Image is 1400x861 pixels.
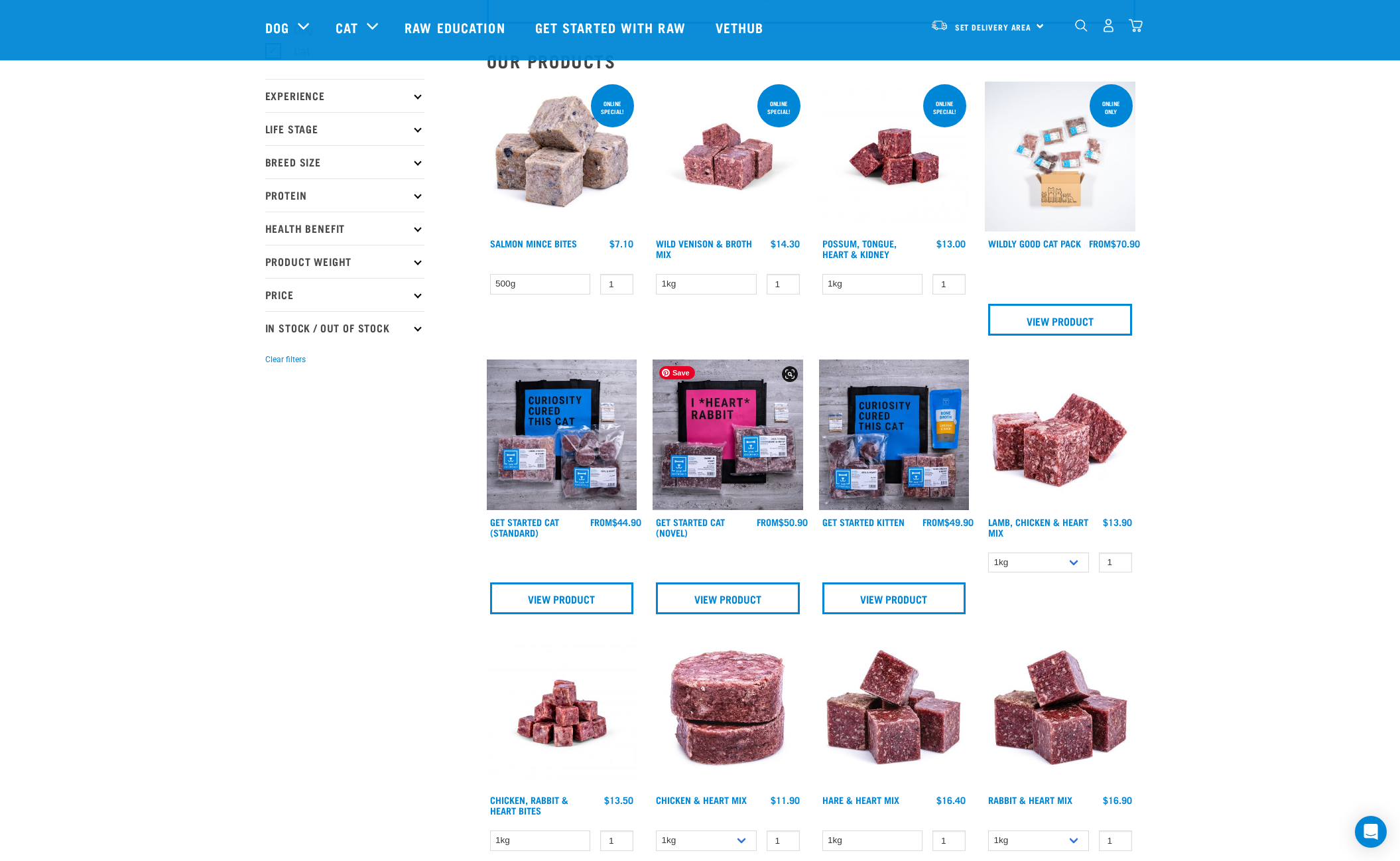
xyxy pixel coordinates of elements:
p: Breed Size [265,145,424,178]
p: Life Stage [265,112,424,145]
p: Health Benefit [265,212,424,245]
img: Assortment Of Raw Essential Products For Cats Including, Blue And Black Tote Bag With "Curiosity ... [487,360,637,510]
div: ONLINE SPECIAL! [757,94,800,121]
img: home-icon-1@2x.png [1075,19,1088,32]
span: FROM [590,519,612,524]
span: Set Delivery Area [955,25,1032,29]
a: Wild Venison & Broth Mix [656,241,752,256]
div: $44.90 [590,517,641,527]
img: Cat 0 2sec [985,82,1135,232]
input: 1 [600,274,633,295]
a: Chicken, Rabbit & Heart Bites [490,797,568,813]
p: Protein [265,178,424,212]
input: 1 [932,830,966,851]
div: $16.40 [936,795,966,805]
img: Chicken and Heart Medallions [653,638,803,789]
a: Get started with Raw [522,1,702,54]
h2: Our Products [487,50,1135,71]
img: user.png [1102,19,1115,33]
a: Dog [265,17,289,37]
div: Open Intercom Messenger [1355,816,1387,848]
input: 1 [600,830,633,851]
div: $50.90 [757,517,808,527]
img: van-moving.png [930,19,948,31]
div: $16.90 [1103,795,1132,805]
span: FROM [757,519,779,524]
p: Price [265,278,424,311]
input: 1 [1099,830,1132,851]
div: $13.90 [1103,517,1132,527]
input: 1 [932,274,966,295]
img: Vension and heart [653,82,803,232]
a: Get Started Kitten [822,519,905,524]
a: View Product [988,304,1132,336]
div: $14.30 [771,238,800,249]
div: ONLINE SPECIAL! [591,94,634,121]
a: Chicken & Heart Mix [656,797,747,802]
img: 1087 Rabbit Heart Cubes 01 [985,638,1135,789]
input: 1 [1099,553,1132,573]
a: Wildly Good Cat Pack [988,241,1081,245]
a: Vethub [702,1,781,54]
div: $13.50 [604,795,633,805]
img: 1124 Lamb Chicken Heart Mix 01 [985,360,1135,510]
a: Cat [336,17,358,37]
img: home-icon@2x.png [1129,19,1143,33]
div: $70.90 [1089,238,1140,249]
p: In Stock / Out Of Stock [265,311,424,344]
div: ONLINE SPECIAL! [923,94,966,121]
span: FROM [1089,241,1111,245]
div: $7.10 [609,238,633,249]
img: Possum Tongue Heart Kidney 1682 [819,82,970,232]
a: Get Started Cat (Novel) [656,519,725,535]
img: NSP Kitten Update [819,360,970,510]
input: 1 [767,830,800,851]
div: ONLINE ONLY [1090,94,1133,121]
span: Save [659,366,695,379]
button: Clear filters [265,354,306,365]
a: Hare & Heart Mix [822,797,899,802]
div: $13.00 [936,238,966,249]
p: Product Weight [265,245,424,278]
p: Experience [265,79,424,112]
img: Pile Of Cubed Hare Heart For Pets [819,638,970,789]
a: Rabbit & Heart Mix [988,797,1072,802]
a: Possum, Tongue, Heart & Kidney [822,241,897,256]
img: Assortment Of Raw Essential Products For Cats Including, Pink And Black Tote Bag With "I *Heart* ... [653,360,803,510]
a: Lamb, Chicken & Heart Mix [988,519,1088,535]
a: Salmon Mince Bites [490,241,577,245]
a: View Product [490,582,634,614]
img: 1141 Salmon Mince 01 [487,82,637,232]
a: View Product [822,582,966,614]
a: Raw Education [391,1,521,54]
a: View Product [656,582,800,614]
div: $11.90 [771,795,800,805]
input: 1 [767,274,800,295]
div: $49.90 [923,517,974,527]
a: Get Started Cat (Standard) [490,519,559,535]
img: Chicken Rabbit Heart 1609 [487,638,637,789]
span: FROM [923,519,944,524]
